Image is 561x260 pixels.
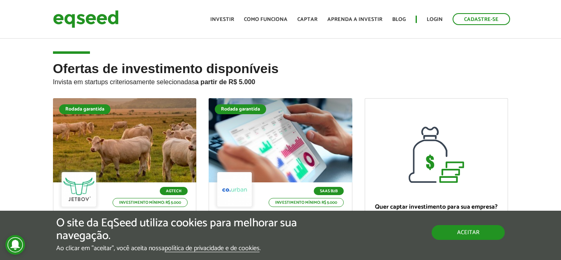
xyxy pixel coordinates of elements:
[392,17,406,22] a: Blog
[56,244,326,252] p: Ao clicar em "aceitar", você aceita nossa .
[244,17,287,22] a: Como funciona
[297,17,317,22] a: Captar
[427,17,443,22] a: Login
[53,76,508,86] p: Invista em startups criteriosamente selecionadas
[53,8,119,30] img: EqSeed
[215,104,266,114] div: Rodada garantida
[160,187,188,195] p: Agtech
[53,62,508,98] h2: Ofertas de investimento disponíveis
[56,217,326,242] h5: O site da EqSeed utiliza cookies para melhorar sua navegação.
[59,104,110,114] div: Rodada garantida
[269,198,344,207] p: Investimento mínimo: R$ 5.000
[113,198,188,207] p: Investimento mínimo: R$ 5.000
[314,187,344,195] p: SaaS B2B
[210,17,234,22] a: Investir
[432,225,505,240] button: Aceitar
[195,78,255,85] strong: a partir de R$ 5.000
[165,245,260,252] a: política de privacidade e de cookies
[373,203,499,211] p: Quer captar investimento para sua empresa?
[327,17,382,22] a: Aprenda a investir
[453,13,510,25] a: Cadastre-se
